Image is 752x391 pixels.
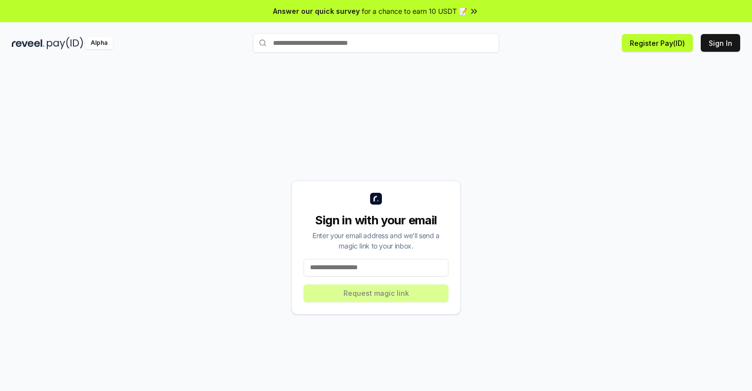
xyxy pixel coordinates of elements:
button: Sign In [701,34,740,52]
img: pay_id [47,37,83,49]
div: Alpha [85,37,113,49]
img: logo_small [370,193,382,205]
div: Sign in with your email [304,213,448,228]
div: Enter your email address and we’ll send a magic link to your inbox. [304,230,448,251]
img: reveel_dark [12,37,45,49]
span: for a chance to earn 10 USDT 📝 [362,6,467,16]
span: Answer our quick survey [273,6,360,16]
button: Register Pay(ID) [622,34,693,52]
